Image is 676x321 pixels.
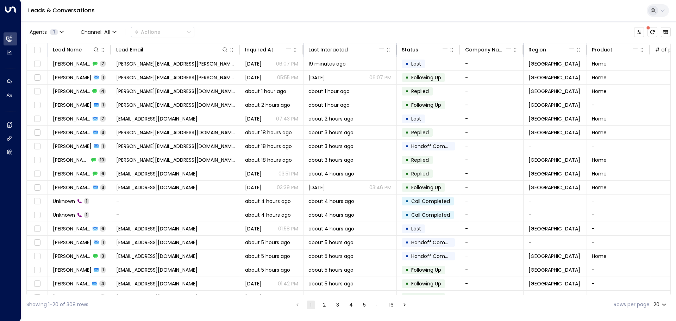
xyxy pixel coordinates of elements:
span: Sep 13, 2025 [245,115,262,122]
span: 4 [99,280,106,286]
span: 1 [84,212,89,218]
span: Toggle select row [33,156,42,165]
td: - [460,167,524,180]
td: - [460,85,524,98]
div: Button group with a nested menu [131,27,194,37]
div: 20 [653,300,668,310]
span: Home [592,74,607,81]
span: Clinton Township [528,253,580,260]
div: • [405,126,409,138]
span: Clinton Township [528,266,580,273]
span: teresa.pliva@gmail.com [116,156,235,163]
button: Go to page 5 [360,301,369,309]
span: Handoff Completed [411,253,461,260]
span: Home [592,88,607,95]
span: Clinton Township [528,101,580,109]
span: 3 [100,129,106,135]
span: Following Up [411,294,441,301]
span: Oct 12, 2025 [245,74,262,81]
span: Toggle select row [33,101,42,110]
span: Clinton Township [528,170,580,177]
button: Agents1 [26,27,66,37]
span: about 3 hours ago [308,143,353,150]
div: Showing 1-20 of 308 rows [26,301,88,308]
span: 1 [84,198,89,204]
span: 3 [100,253,106,259]
span: about 18 hours ago [245,143,292,150]
span: Isabel Socha [53,88,90,95]
div: Status [402,45,449,54]
p: 06:07 PM [369,74,392,81]
span: isabel_socha@icloud.com [116,101,235,109]
div: Lead Email [116,45,143,54]
span: Oct 06, 2025 [245,170,262,177]
span: mlc48015@gmail.com [116,184,198,191]
td: - [587,222,650,235]
td: - [524,236,587,249]
td: - [460,263,524,277]
div: Last Interacted [308,45,348,54]
span: 6 [100,226,106,232]
span: Toggle select row [33,252,42,261]
span: Oct 06, 2025 [245,225,262,232]
button: Go to page 3 [333,301,342,309]
button: page 1 [307,301,315,309]
span: about 1 hour ago [308,88,350,95]
span: Toggle select row [33,142,42,151]
span: about 2 hours ago [245,101,290,109]
p: 07:43 PM [276,115,298,122]
span: Isabel Socha [53,101,92,109]
span: Agents [30,30,47,35]
td: - [460,126,524,139]
div: • [405,99,409,111]
nav: pagination navigation [293,300,409,309]
td: - [587,195,650,208]
div: • [405,278,409,290]
td: - [460,236,524,249]
span: Home [592,60,607,67]
span: renne.collins@yahoo.com [116,60,235,67]
div: Company Name [465,45,512,54]
span: isabel_socha@icloud.com [116,88,235,95]
span: Toggle select row [33,183,42,192]
span: Following Up [411,74,441,81]
span: Unknown [53,211,75,218]
td: - [587,140,650,153]
span: Home [592,115,607,122]
span: about 2 hours ago [308,115,353,122]
div: Product [592,45,639,54]
div: Region [528,45,575,54]
td: - [587,263,650,277]
span: Clinton Township [528,88,580,95]
td: - [460,195,524,208]
span: about 5 hours ago [308,294,353,301]
span: Mary Caron [53,184,91,191]
span: Replied [411,88,429,95]
td: - [460,57,524,70]
td: - [524,208,587,222]
div: • [405,181,409,193]
span: Toggle select row [33,73,42,82]
div: Lead Name [53,45,100,54]
span: Toggle select row [33,279,42,288]
span: 10 [98,157,106,163]
p: 03:46 PM [369,184,392,191]
span: Darishka Johnson [53,280,90,287]
span: Claudette Whitt [53,115,90,122]
span: Dominic Banks [53,294,90,301]
span: about 4 hours ago [308,198,354,205]
p: 01:58 PM [278,225,298,232]
a: Leads & Conversations [28,6,95,14]
div: • [405,113,409,125]
span: Clinton Township [528,74,580,81]
span: Renne Collins [53,60,90,67]
td: - [460,71,524,84]
span: 4 [99,88,106,94]
span: about 4 hours ago [245,211,291,218]
span: Replied [411,156,429,163]
span: Call Completed [411,211,450,218]
span: Following Up [411,266,441,273]
span: mlc48015@gmail.com [116,170,198,177]
span: Samantha Dombrowski [53,253,91,260]
span: about 3 hours ago [308,156,353,163]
